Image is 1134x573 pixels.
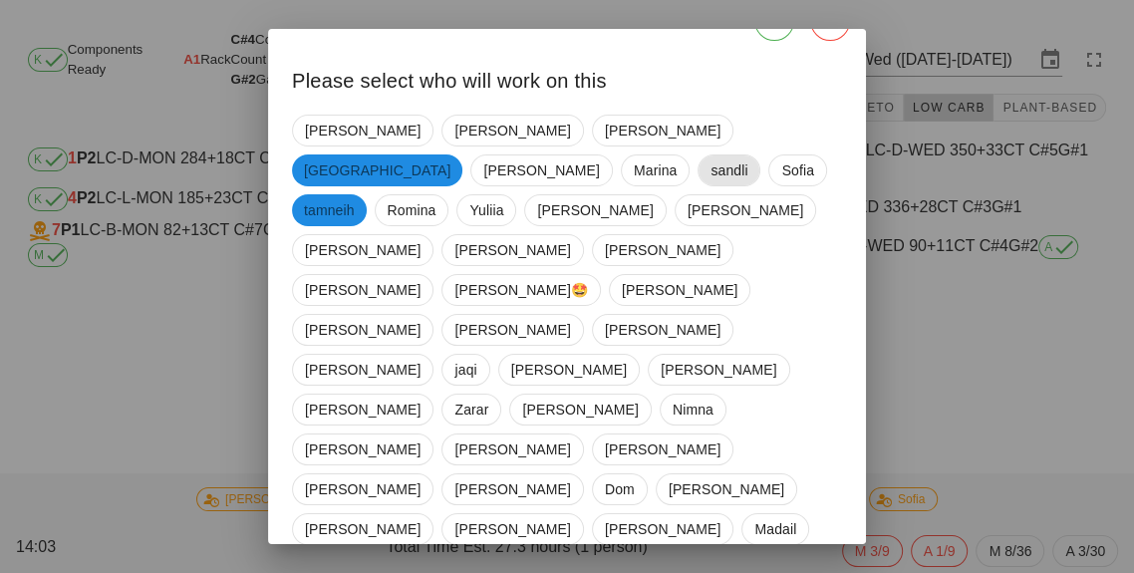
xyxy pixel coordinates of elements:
[710,155,747,185] span: sandli
[268,49,866,107] div: Please select who will work on this
[304,154,450,186] span: [GEOGRAPHIC_DATA]
[454,474,570,504] span: [PERSON_NAME]
[305,434,421,464] span: [PERSON_NAME]
[388,195,436,225] span: Romina
[688,195,803,225] span: [PERSON_NAME]
[454,355,476,385] span: jaqi
[305,474,421,504] span: [PERSON_NAME]
[305,116,421,145] span: [PERSON_NAME]
[454,275,588,305] span: [PERSON_NAME]🤩
[622,275,737,305] span: [PERSON_NAME]
[483,155,599,185] span: [PERSON_NAME]
[522,395,638,425] span: [PERSON_NAME]
[605,514,720,544] span: [PERSON_NAME]
[305,275,421,305] span: [PERSON_NAME]
[781,155,813,185] span: Sofia
[304,194,355,226] span: tamneih
[305,395,421,425] span: [PERSON_NAME]
[605,434,720,464] span: [PERSON_NAME]
[634,155,677,185] span: Marina
[469,195,503,225] span: Yuliia
[305,315,421,345] span: [PERSON_NAME]
[454,514,570,544] span: [PERSON_NAME]
[537,195,653,225] span: [PERSON_NAME]
[454,395,488,425] span: Zarar
[454,434,570,464] span: [PERSON_NAME]
[673,395,713,425] span: Nimna
[661,355,776,385] span: [PERSON_NAME]
[511,355,627,385] span: [PERSON_NAME]
[454,235,570,265] span: [PERSON_NAME]
[605,474,635,504] span: Dom
[605,116,720,145] span: [PERSON_NAME]
[305,235,421,265] span: [PERSON_NAME]
[454,116,570,145] span: [PERSON_NAME]
[605,315,720,345] span: [PERSON_NAME]
[669,474,784,504] span: [PERSON_NAME]
[754,514,796,544] span: Madail
[454,315,570,345] span: [PERSON_NAME]
[605,235,720,265] span: [PERSON_NAME]
[305,355,421,385] span: [PERSON_NAME]
[305,514,421,544] span: [PERSON_NAME]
